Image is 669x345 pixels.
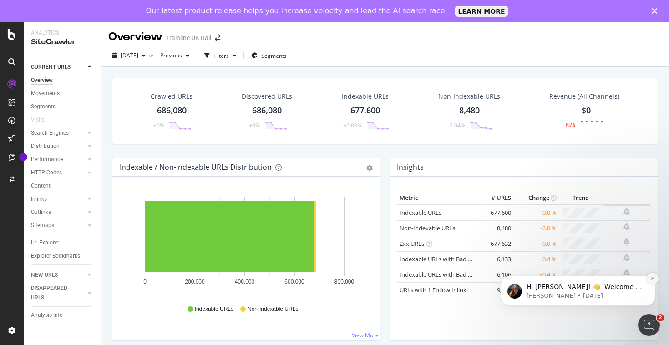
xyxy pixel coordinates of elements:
[31,168,62,178] div: HTTP Codes
[477,251,513,267] td: 6,133
[31,115,54,125] a: Visits
[31,142,60,151] div: Distribution
[366,165,373,171] div: gear
[400,224,455,232] a: Non-Indexable URLs
[448,122,465,129] div: -2.04%
[31,128,69,138] div: Search Engines
[487,219,669,320] iframe: Intercom notifications message
[252,105,282,117] div: 686,080
[121,51,138,59] span: 2025 Aug. 5th
[31,102,94,112] a: Segments
[477,220,513,236] td: 8,480
[31,155,63,164] div: Performance
[31,128,85,138] a: Search Engines
[455,6,509,17] a: LEARN MORE
[151,92,193,101] div: Crawled URLs
[477,282,513,298] td: 9,285
[242,92,292,101] div: Discovered URLs
[20,65,35,80] img: Profile image for Laura
[31,181,94,191] a: Content
[215,35,220,41] div: arrow-right-arrow-left
[623,208,630,215] div: bell-plus
[566,122,576,129] div: N/A
[400,286,466,294] a: URLs with 1 Follow Inlink
[108,29,162,45] div: Overview
[343,122,362,129] div: +0.03%
[120,191,370,297] svg: A chart.
[166,33,211,42] div: Trainline UK Rail
[248,305,298,313] span: Non-Indexable URLs
[400,255,476,263] a: Indexable URLs with Bad H1
[157,51,182,59] span: Previous
[40,64,157,73] p: Hi [PERSON_NAME]! 👋 Welcome to Botify chat support! Have a question? Reply to this message and ou...
[31,238,59,248] div: Url Explorer
[31,115,45,125] div: Visits
[31,181,51,191] div: Content
[31,208,51,217] div: Outlinks
[31,89,94,98] a: Movements
[400,208,441,217] a: Indexable URLs
[31,76,53,85] div: Overview
[261,52,287,60] span: Segments
[477,267,513,282] td: 6,106
[201,48,240,63] button: Filters
[31,62,85,72] a: CURRENT URLS
[638,314,660,336] iframe: Intercom live chat
[31,102,56,112] div: Segments
[31,76,94,85] a: Overview
[31,221,85,230] a: Sitemaps
[31,29,93,37] div: Analytics
[400,270,499,279] a: Indexable URLs with Bad Description
[31,270,85,280] a: NEW URLS
[14,57,168,87] div: message notification from Laura, 7w ago. Hi Tara! 👋 Welcome to Botify chat support! Have a questi...
[549,92,619,101] span: Revenue (All Channels)
[31,238,94,248] a: Url Explorer
[31,270,58,280] div: NEW URLS
[513,191,559,205] th: Change
[31,251,80,261] div: Explorer Bookmarks
[195,305,233,313] span: Indexable URLs
[153,122,164,129] div: +0%
[334,279,355,285] text: 800,000
[31,194,85,204] a: Inlinks
[284,279,304,285] text: 600,000
[31,62,71,72] div: CURRENT URLS
[31,251,94,261] a: Explorer Bookmarks
[31,284,77,303] div: DISAPPEARED URLS
[559,191,603,205] th: Trend
[31,142,85,151] a: Distribution
[477,191,513,205] th: # URLS
[459,105,480,117] div: 8,480
[477,236,513,251] td: 677,632
[31,208,85,217] a: Outlinks
[146,6,447,15] div: Our latest product release helps you increase velocity and lead the AI search race.
[149,51,157,59] span: vs
[248,48,290,63] button: Segments
[31,168,85,178] a: HTTP Codes
[235,279,255,285] text: 400,000
[652,8,661,14] div: Close
[40,73,157,81] p: Message from Laura, sent 7w ago
[249,122,260,129] div: +0%
[185,279,205,285] text: 200,000
[350,105,380,117] div: 677,600
[31,155,85,164] a: Performance
[157,105,187,117] div: 686,080
[31,284,85,303] a: DISAPPEARED URLS
[400,239,424,248] a: 2xx URLs
[157,48,193,63] button: Previous
[19,153,27,161] div: Tooltip anchor
[31,221,54,230] div: Sitemaps
[108,48,149,63] button: [DATE]
[31,89,60,98] div: Movements
[657,314,664,321] span: 2
[143,279,147,285] text: 0
[31,37,93,47] div: SiteCrawler
[352,331,379,339] a: View More
[477,205,513,221] td: 677,600
[31,310,94,320] a: Analysis Info
[120,162,272,172] div: Indexable / Non-Indexable URLs Distribution
[513,205,559,221] td: +0.0 %
[438,92,500,101] div: Non-Indexable URLs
